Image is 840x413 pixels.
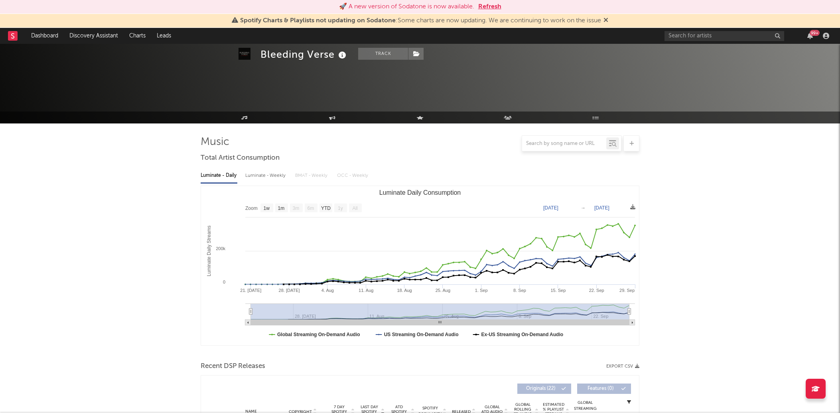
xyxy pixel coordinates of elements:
[260,48,348,61] div: Bleeding Verse
[223,280,225,284] text: 0
[619,288,635,293] text: 29. Sep
[26,28,64,44] a: Dashboard
[603,18,608,24] span: Dismiss
[665,31,784,41] input: Search for artists
[264,206,270,211] text: 1w
[245,206,258,211] text: Zoom
[522,141,606,147] input: Search by song name or URL
[475,288,488,293] text: 1. Sep
[436,288,450,293] text: 25. Aug
[124,28,151,44] a: Charts
[245,169,287,182] div: Luminate - Weekly
[379,189,461,196] text: Luminate Daily Consumption
[478,2,501,12] button: Refresh
[589,288,604,293] text: 22. Sep
[397,288,412,293] text: 18. Aug
[606,364,639,369] button: Export CSV
[279,288,300,293] text: 28. [DATE]
[321,206,331,211] text: YTD
[201,186,639,345] svg: Luminate Daily Consumption
[216,246,225,251] text: 200k
[240,288,261,293] text: 21. [DATE]
[523,386,559,391] span: Originals ( 22 )
[810,30,820,36] div: 99 +
[206,225,212,276] text: Luminate Daily Streams
[278,206,285,211] text: 1m
[277,332,360,337] text: Global Streaming On-Demand Audio
[338,206,343,211] text: 1y
[240,18,601,24] span: : Some charts are now updating. We are continuing to work on the issue
[64,28,124,44] a: Discovery Assistant
[151,28,177,44] a: Leads
[352,206,357,211] text: All
[201,169,237,182] div: Luminate - Daily
[543,205,558,211] text: [DATE]
[550,288,566,293] text: 15. Sep
[293,206,300,211] text: 3m
[308,206,314,211] text: 6m
[201,362,265,371] span: Recent DSP Releases
[358,48,408,60] button: Track
[582,386,619,391] span: Features ( 0 )
[201,153,280,163] span: Total Artist Consumption
[513,288,526,293] text: 8. Sep
[240,18,396,24] span: Spotify Charts & Playlists not updating on Sodatone
[577,384,631,394] button: Features(0)
[807,33,813,39] button: 99+
[384,332,459,337] text: US Streaming On-Demand Audio
[321,288,334,293] text: 4. Aug
[481,332,564,337] text: Ex-US Streaming On-Demand Audio
[594,205,609,211] text: [DATE]
[359,288,373,293] text: 11. Aug
[339,2,474,12] div: 🚀 A new version of Sodatone is now available.
[517,384,571,394] button: Originals(22)
[581,205,586,211] text: →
